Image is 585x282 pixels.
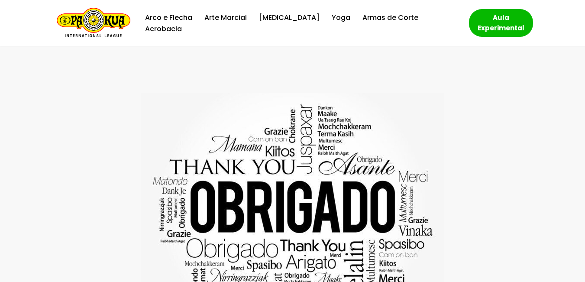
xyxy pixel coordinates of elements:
[145,12,192,23] a: Arco e Flecha
[143,12,456,35] div: Menu primário
[145,23,182,35] a: Acrobacia
[362,12,418,23] a: Armas de Corte
[332,12,350,23] a: Yoga
[204,12,247,23] a: Arte Marcial
[469,9,533,37] a: Aula Experimental
[52,8,130,39] a: Escola de Conhecimentos Orientais Pa-Kua Uma escola para toda família
[259,12,320,23] a: [MEDICAL_DATA]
